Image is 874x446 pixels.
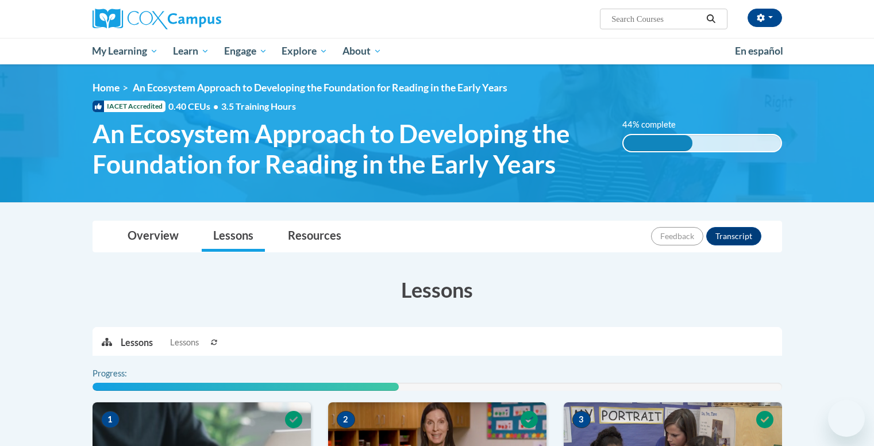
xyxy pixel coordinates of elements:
[702,12,719,26] button: Search
[622,118,688,131] label: 44% complete
[93,82,120,94] a: Home
[93,101,165,112] span: IACET Accredited
[93,367,159,380] label: Progress:
[282,44,328,58] span: Explore
[221,101,296,111] span: 3.5 Training Hours
[342,44,382,58] span: About
[610,12,702,26] input: Search Courses
[75,38,799,64] div: Main menu
[828,400,865,437] iframe: Button to launch messaging window
[706,227,761,245] button: Transcript
[213,101,218,111] span: •
[116,221,190,252] a: Overview
[274,38,335,64] a: Explore
[101,411,120,428] span: 1
[335,38,389,64] a: About
[85,38,166,64] a: My Learning
[165,38,217,64] a: Learn
[623,135,692,151] div: 44% complete
[93,9,221,29] img: Cox Campus
[93,9,311,29] a: Cox Campus
[92,44,158,58] span: My Learning
[748,9,782,27] button: Account Settings
[572,411,591,428] span: 3
[93,118,606,179] span: An Ecosystem Approach to Developing the Foundation for Reading in the Early Years
[224,44,267,58] span: Engage
[337,411,355,428] span: 2
[651,227,703,245] button: Feedback
[217,38,275,64] a: Engage
[170,336,199,349] span: Lessons
[735,45,783,57] span: En español
[202,221,265,252] a: Lessons
[168,100,221,113] span: 0.40 CEUs
[133,82,507,94] span: An Ecosystem Approach to Developing the Foundation for Reading in the Early Years
[727,39,791,63] a: En español
[121,336,153,349] p: Lessons
[173,44,209,58] span: Learn
[276,221,353,252] a: Resources
[93,275,782,304] h3: Lessons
